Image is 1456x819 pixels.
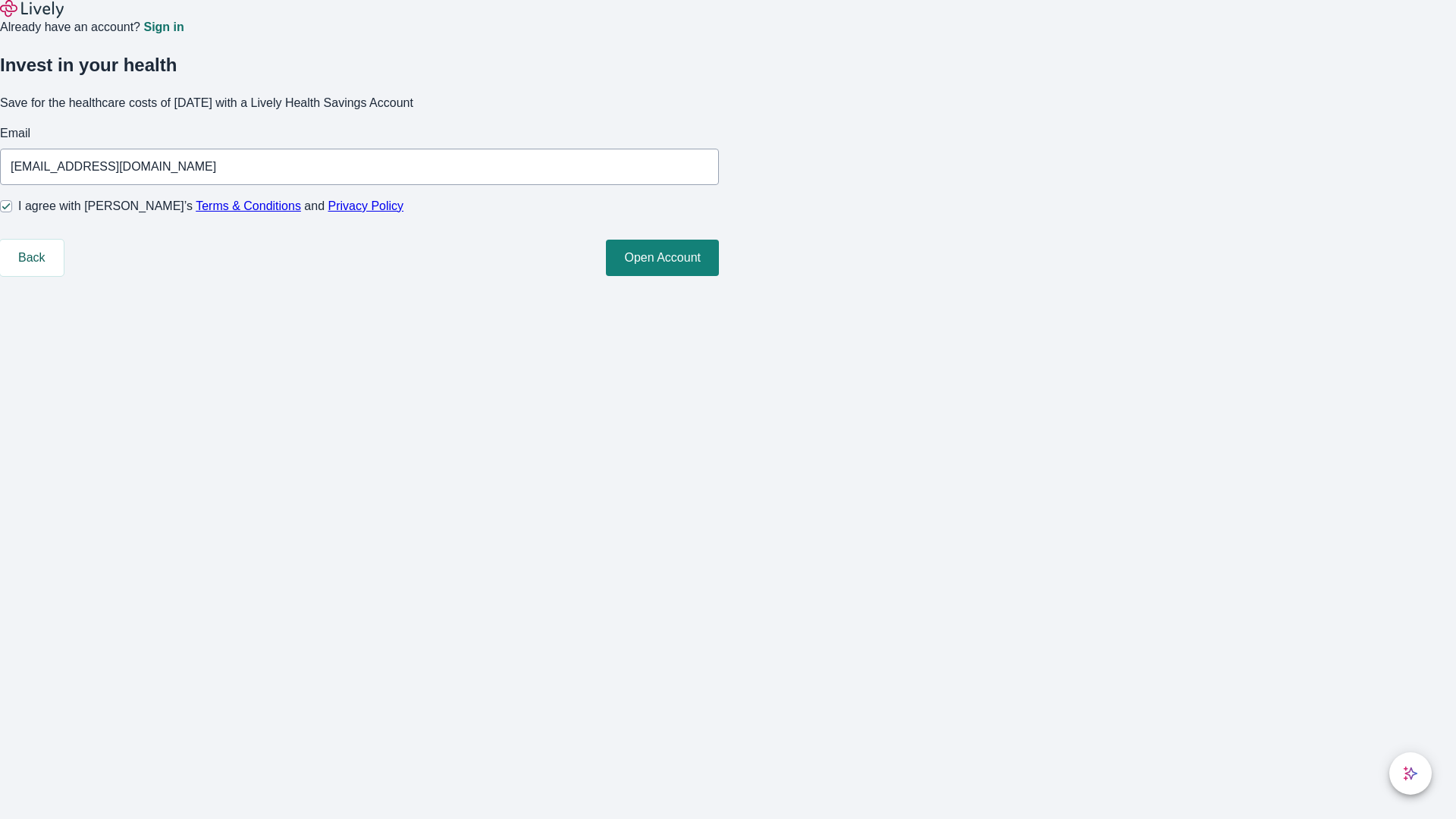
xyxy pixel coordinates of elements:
a: Terms & Conditions [196,199,301,212]
svg: Lively AI Assistant [1403,766,1418,781]
a: Sign in [143,21,184,33]
a: Privacy Policy [328,199,404,212]
button: chat [1389,752,1432,795]
span: I agree with [PERSON_NAME]’s and [18,197,403,215]
button: Open Account [606,240,719,276]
